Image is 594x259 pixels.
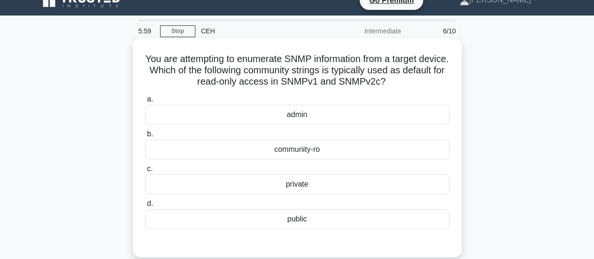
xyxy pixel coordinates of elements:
[195,22,324,40] div: CEH
[144,53,450,88] h5: You are attempting to enumerate SNMP information from a target device. Which of the following com...
[147,165,153,173] span: c.
[147,199,153,207] span: d.
[145,174,449,194] div: private
[147,95,153,103] span: a.
[407,22,462,40] div: 6/10
[133,22,160,40] div: 5:59
[145,105,449,125] div: admin
[160,25,195,37] a: Stop
[145,140,449,159] div: community-ro
[147,130,153,138] span: b.
[324,22,407,40] div: Intermediate
[145,209,449,229] div: public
